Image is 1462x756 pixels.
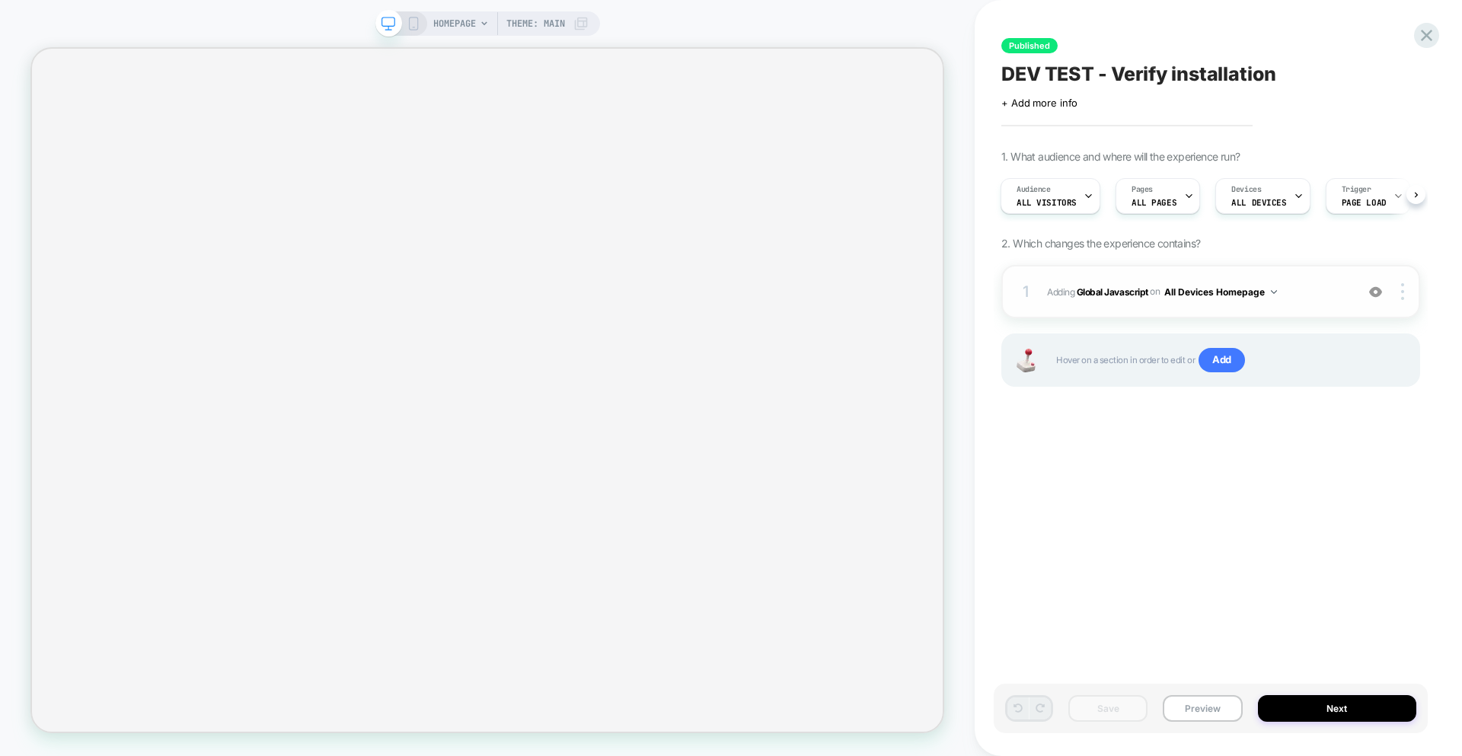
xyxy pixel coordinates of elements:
[1342,197,1387,208] span: Page Load
[1001,38,1058,53] span: Published
[1001,150,1240,163] span: 1. What audience and where will the experience run?
[1077,285,1148,297] b: Global Javascript
[1258,695,1417,722] button: Next
[1132,197,1176,208] span: ALL PAGES
[1018,278,1033,305] div: 1
[506,11,565,36] span: Theme: MAIN
[1164,282,1277,301] button: All Devices Homepage
[1047,282,1348,301] span: Adding
[1001,97,1077,109] span: + Add more info
[433,11,476,36] span: HOMEPAGE
[1017,184,1051,195] span: Audience
[1199,348,1245,372] span: Add
[1132,184,1153,195] span: Pages
[1001,237,1200,250] span: 2. Which changes the experience contains?
[1010,349,1041,372] img: Joystick
[1401,283,1404,300] img: close
[1163,695,1242,722] button: Preview
[1017,197,1077,208] span: All Visitors
[1231,197,1286,208] span: ALL DEVICES
[1342,184,1371,195] span: Trigger
[1271,290,1277,294] img: down arrow
[1001,62,1276,85] span: DEV TEST - Verify installation
[1369,285,1382,298] img: crossed eye
[1056,348,1403,372] span: Hover on a section in order to edit or
[1068,695,1148,722] button: Save
[1150,283,1160,300] span: on
[1231,184,1261,195] span: Devices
